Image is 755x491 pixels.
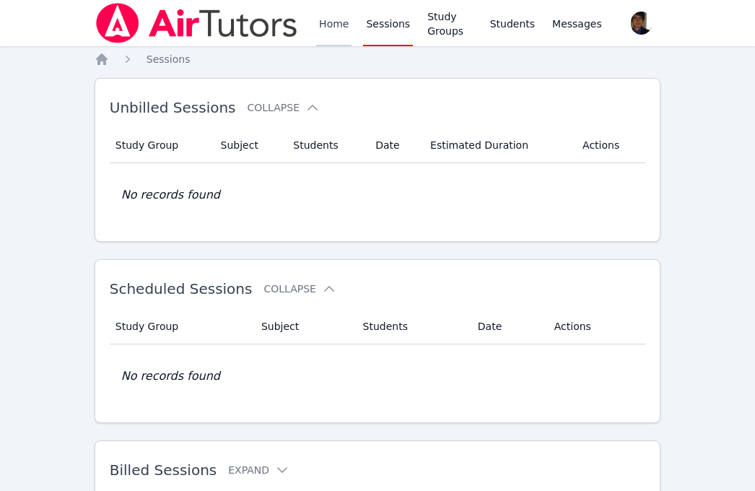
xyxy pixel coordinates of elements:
th: Actions [574,128,645,163]
th: Subject [212,128,285,163]
span: Scheduled Sessions [110,280,253,297]
th: Study Group [110,309,253,344]
a: Sessions [147,52,191,66]
button: Expand [228,463,289,477]
nav: Breadcrumb [95,52,661,66]
th: Estimated Duration [422,128,574,163]
img: Air Tutors [95,3,299,43]
th: Study Group [110,128,212,163]
span: Sessions [147,53,191,65]
button: Collapse [263,282,336,296]
th: Students [354,309,469,344]
th: Subject [253,309,354,344]
button: Collapse [248,100,320,115]
th: Students [284,128,367,163]
td: No records found [110,344,646,408]
th: Actions [546,309,646,344]
td: No records found [110,163,646,227]
span: Messages [552,17,602,31]
th: Date [469,309,546,344]
span: Unbilled Sessions [110,99,236,116]
th: Date [367,128,422,163]
span: Billed Sessions [110,461,217,479]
